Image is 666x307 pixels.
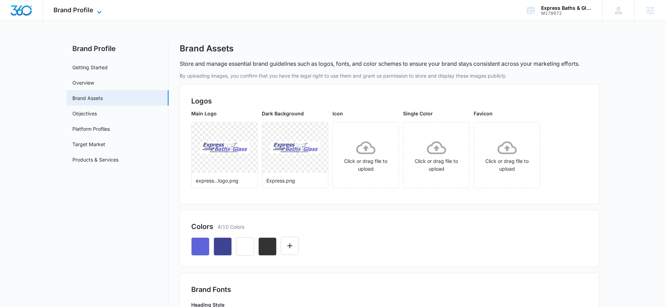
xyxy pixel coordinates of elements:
img: User uploaded logo [200,142,249,154]
button: Edit Color [281,237,299,255]
span: Brand Profile [53,6,93,14]
a: Products & Services [72,156,119,163]
p: Favicon [474,110,540,117]
a: Objectives [72,110,97,117]
a: Overview [72,79,94,86]
a: Platform Profiles [72,125,110,133]
div: account id [541,11,592,16]
h2: Brand Fonts [191,284,588,295]
div: account name [541,5,592,11]
span: Click or drag file to upload [403,122,469,188]
p: By uploading images, you confirm that you have the legal right to use them and grant us permissio... [180,72,599,79]
div: Click or drag file to upload [474,138,540,173]
p: express...logo.png [196,177,253,184]
p: Main Logo [191,110,258,117]
p: Express.png [266,177,324,184]
p: Single Color [403,110,470,117]
div: Click or drag file to upload [333,138,399,173]
img: User uploaded logo [271,142,320,154]
a: Getting Started [72,64,108,71]
span: Click or drag file to upload [333,122,399,188]
h2: Logos [191,96,588,106]
a: Target Market [72,141,105,148]
div: Click or drag file to upload [403,138,469,173]
h2: Brand Profile [67,43,169,54]
a: Brand Assets [72,94,103,102]
h2: Colors [191,221,213,232]
p: Icon [332,110,399,117]
span: Click or drag file to upload [474,122,540,188]
p: 4/10 Colors [217,223,244,230]
p: Store and manage essential brand guidelines such as logos, fonts, and color schemes to ensure you... [180,59,580,68]
p: Dark Background [262,110,328,117]
h1: Brand Assets [180,43,234,54]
